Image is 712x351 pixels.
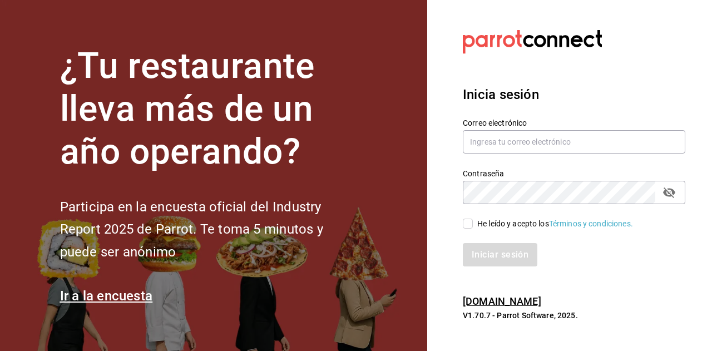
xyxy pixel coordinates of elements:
button: passwordField [660,183,679,202]
a: Términos y condiciones. [549,219,633,228]
label: Contraseña [463,170,685,177]
h1: ¿Tu restaurante lleva más de un año operando? [60,45,360,173]
p: V1.70.7 - Parrot Software, 2025. [463,310,685,321]
input: Ingresa tu correo electrónico [463,130,685,154]
h2: Participa en la encuesta oficial del Industry Report 2025 de Parrot. Te toma 5 minutos y puede se... [60,196,360,264]
a: Ir a la encuesta [60,288,153,304]
label: Correo electrónico [463,119,685,127]
h3: Inicia sesión [463,85,685,105]
div: He leído y acepto los [477,218,633,230]
a: [DOMAIN_NAME] [463,295,541,307]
